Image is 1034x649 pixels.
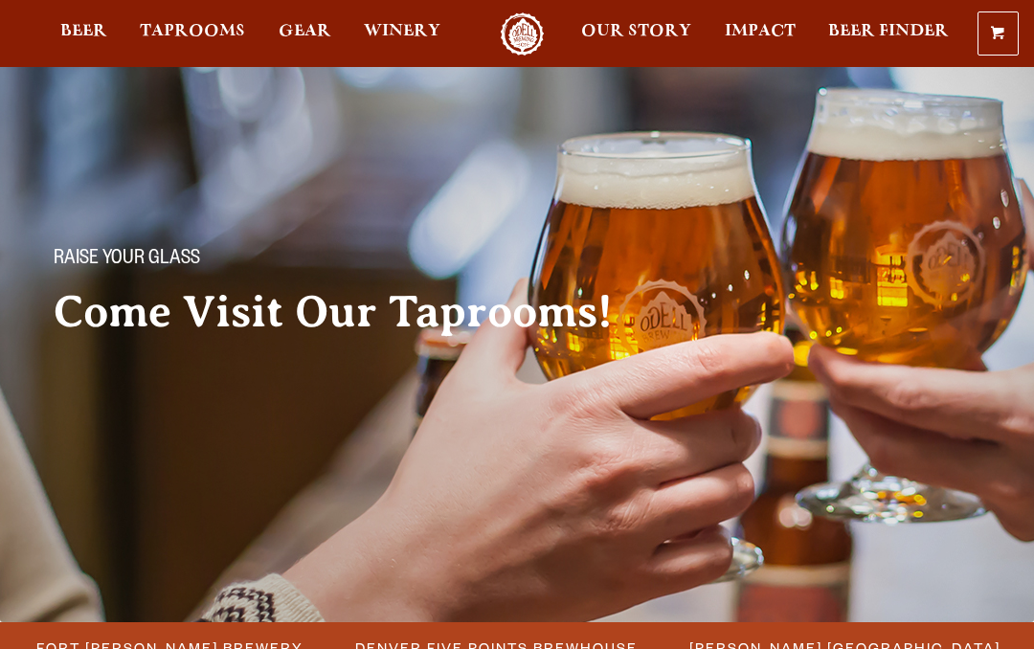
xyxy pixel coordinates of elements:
a: Beer [48,12,120,56]
span: Beer [60,24,107,39]
a: Impact [712,12,808,56]
span: Impact [725,24,796,39]
span: Our Story [581,24,691,39]
a: Our Story [569,12,704,56]
span: Taprooms [140,24,245,39]
a: Taprooms [127,12,258,56]
a: Winery [351,12,453,56]
span: Beer Finder [828,24,949,39]
a: Odell Home [486,12,558,56]
span: Winery [364,24,440,39]
span: Raise your glass [54,248,200,273]
h2: Come Visit Our Taprooms! [54,288,651,336]
a: Gear [266,12,344,56]
a: Beer Finder [816,12,961,56]
span: Gear [279,24,331,39]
